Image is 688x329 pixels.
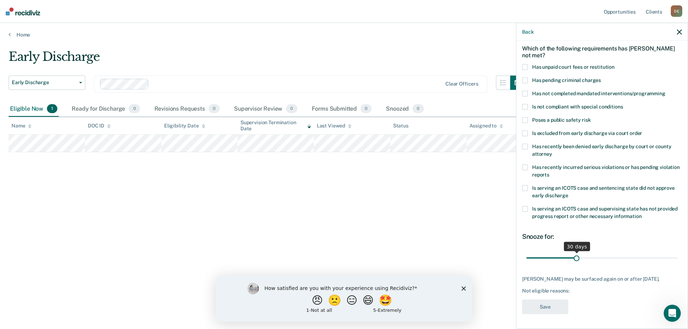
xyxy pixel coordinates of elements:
div: D E [671,5,682,17]
button: Back [522,29,534,35]
div: Not eligible reasons: [522,288,682,294]
div: Revisions Requests [153,101,221,117]
div: Early Discharge [9,49,525,70]
iframe: Intercom live chat [664,305,681,322]
div: Eligible Now [9,101,59,117]
span: 0 [129,104,140,113]
span: 0 [286,104,297,113]
span: Is serving an ICOTS case and sentencing state did not approve early discharge [532,185,674,198]
div: Which of the following requirements has [PERSON_NAME] not met? [522,39,682,64]
div: DOC ID [88,123,111,129]
span: 1 [47,104,57,113]
div: Eligibility Date [164,123,205,129]
div: Last Viewed [317,123,352,129]
span: Early Discharge [12,79,76,86]
span: Has unpaid court fees or restitution [532,64,615,70]
div: Status [393,123,408,129]
div: Name [11,123,32,129]
div: [PERSON_NAME] may be surfaced again on or after [DATE]. [522,276,682,282]
a: Home [9,32,679,38]
span: Is excluded from early discharge via court order [532,130,642,136]
span: Has recently incurred serious violations or has pending violation reports [532,164,680,178]
div: Supervision Termination Date [240,120,311,132]
div: Snooze for: [522,233,682,241]
button: Save [522,300,568,314]
iframe: Survey by Kim from Recidiviz [216,276,472,322]
span: Is serving an ICOTS case and supervising state has not provided progress report or other necessar... [532,206,678,219]
div: Assigned to [469,123,503,129]
span: Is not compliant with special conditions [532,104,623,110]
span: Has recently been denied early discharge by court or county attorney [532,144,672,157]
div: Supervisor Review [233,101,299,117]
div: Forms Submitted [310,101,373,117]
span: 0 [209,104,220,113]
div: Ready for Discharge [70,101,141,117]
img: Recidiviz [6,8,40,15]
span: Has not completed mandated interventions/programming [532,91,665,96]
span: Has pending criminal charges [532,77,601,83]
span: 0 [412,104,424,113]
div: 30 days [564,242,590,251]
div: Clear officers [445,81,478,87]
span: Poses a public safety risk [532,117,591,123]
span: 0 [360,104,372,113]
div: Snoozed [384,101,425,117]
